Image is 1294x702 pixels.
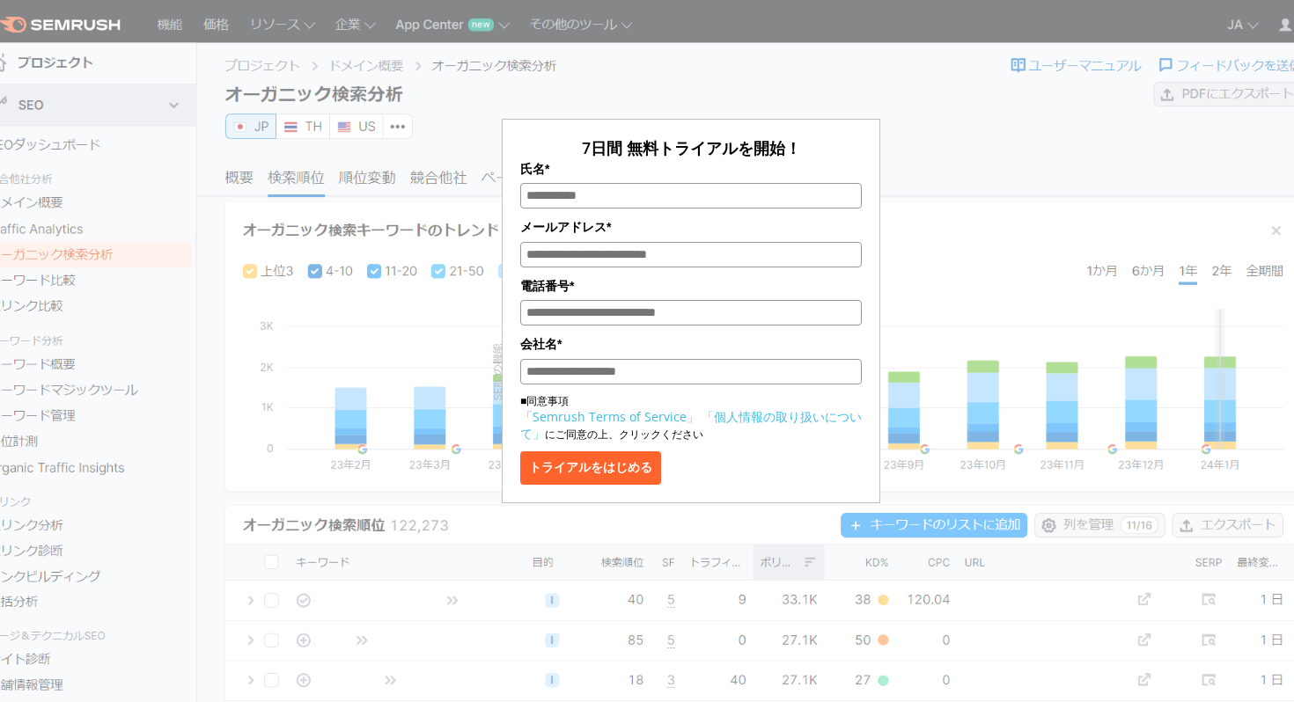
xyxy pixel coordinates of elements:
label: メールアドレス* [520,217,862,237]
span: 7日間 無料トライアルを開始！ [582,137,801,158]
p: ■同意事項 にご同意の上、クリックください [520,393,862,442]
button: トライアルをはじめる [520,451,661,485]
a: 「Semrush Terms of Service」 [520,408,699,425]
a: 「個人情報の取り扱いについて」 [520,408,862,442]
label: 電話番号* [520,276,862,296]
